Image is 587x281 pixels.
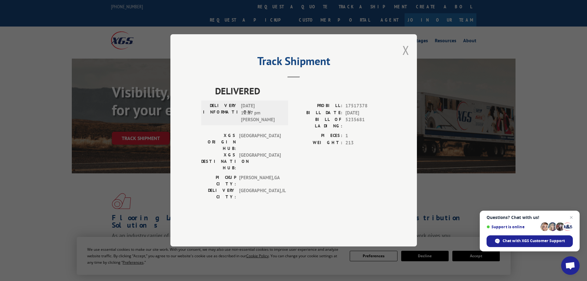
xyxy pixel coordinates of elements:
[201,175,236,188] label: PICKUP CITY:
[239,133,281,152] span: [GEOGRAPHIC_DATA]
[239,188,281,200] span: [GEOGRAPHIC_DATA] , IL
[294,103,342,110] label: PROBILL:
[294,110,342,117] label: BILL DATE:
[201,188,236,200] label: DELIVERY CITY:
[294,139,342,147] label: WEIGHT:
[201,133,236,152] label: XGS ORIGIN HUB:
[294,133,342,140] label: PIECES:
[345,133,386,140] span: 1
[487,225,538,229] span: Support is online
[345,103,386,110] span: 17517378
[345,139,386,147] span: 213
[239,152,281,171] span: [GEOGRAPHIC_DATA]
[561,256,580,275] div: Open chat
[241,103,283,124] span: [DATE] 12:17 pm [PERSON_NAME]
[215,84,386,98] span: DELIVERED
[201,57,386,68] h2: Track Shipment
[487,215,573,220] span: Questions? Chat with us!
[402,42,409,58] button: Close modal
[203,103,238,124] label: DELIVERY INFORMATION:
[294,117,342,130] label: BILL OF LADING:
[568,214,575,221] span: Close chat
[345,117,386,130] span: 5235681
[503,238,565,244] span: Chat with XGS Customer Support
[201,152,236,171] label: XGS DESTINATION HUB:
[345,110,386,117] span: [DATE]
[239,175,281,188] span: [PERSON_NAME] , GA
[487,235,573,247] div: Chat with XGS Customer Support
